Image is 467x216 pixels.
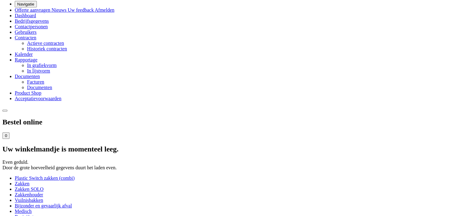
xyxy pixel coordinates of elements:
a: In grafiekvorm [27,63,56,68]
a: Product Shop [15,90,41,96]
a: Documenten [15,74,40,79]
a: Medisch [15,209,32,214]
span: Uw feedback [68,7,94,13]
a: In lijstvorm [27,68,50,73]
a: Dashboard [15,13,36,18]
a: Bijzonder en gevaarlijk afval [15,203,72,208]
a: Documenten [27,85,52,90]
a: Contracten [15,35,36,40]
a: Actieve contracten [27,41,64,46]
h2: Bestel online [2,118,465,126]
span: Navigatie [17,2,34,6]
a: Kalender [15,52,33,57]
a: Historiek contracten [27,46,67,51]
a: Zakken [15,181,29,186]
p: Even geduld. Door de grote hoeveelheid gegevens duurt het laden even. [2,159,465,171]
a: Gebruikers [15,29,37,35]
a: Bedrijfsgegevens [15,18,49,24]
a: Offerte aanvragen [15,7,52,13]
span: Nieuws [52,7,67,13]
a: Zakkenhouder [15,192,43,197]
a: Nieuws [52,7,68,13]
span: 0 [5,133,7,138]
a: Uw feedback [68,7,95,13]
a: Rapportage [15,57,37,62]
button: 0 [2,132,10,139]
button: Navigatie [15,1,37,7]
a: Afmelden [95,7,115,13]
a: Zakken SOLO [15,187,44,192]
a: Contactpersonen [15,24,48,29]
a: Plastic Switch zakken (combi) [15,175,75,181]
a: Acceptatievoorwaarden [15,96,61,101]
span: Offerte aanvragen [15,7,50,13]
a: Facturen [27,79,44,84]
h2: Uw winkelmandje is momenteel leeg. [2,145,465,153]
a: Vuilnisbakken [15,198,43,203]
